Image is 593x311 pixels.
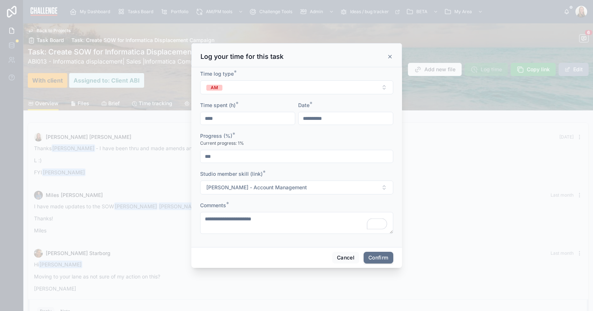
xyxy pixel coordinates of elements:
span: Time spent (h) [200,102,236,108]
span: Current progress: 1% [200,140,244,146]
div: AM [211,85,218,91]
h3: Log your time for this task [200,52,284,61]
button: Select Button [200,181,393,194]
span: Progress (%) [200,133,232,139]
span: Studio member skill (link) [200,171,263,177]
span: Comments [200,202,226,208]
span: Date [298,102,309,108]
button: Select Button [200,80,393,94]
textarea: To enrich screen reader interactions, please activate Accessibility in Grammarly extension settings [200,212,393,234]
span: [PERSON_NAME] - Account Management [206,184,307,191]
button: Confirm [364,252,393,263]
span: Time log type [200,71,234,77]
button: Cancel [332,252,359,263]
